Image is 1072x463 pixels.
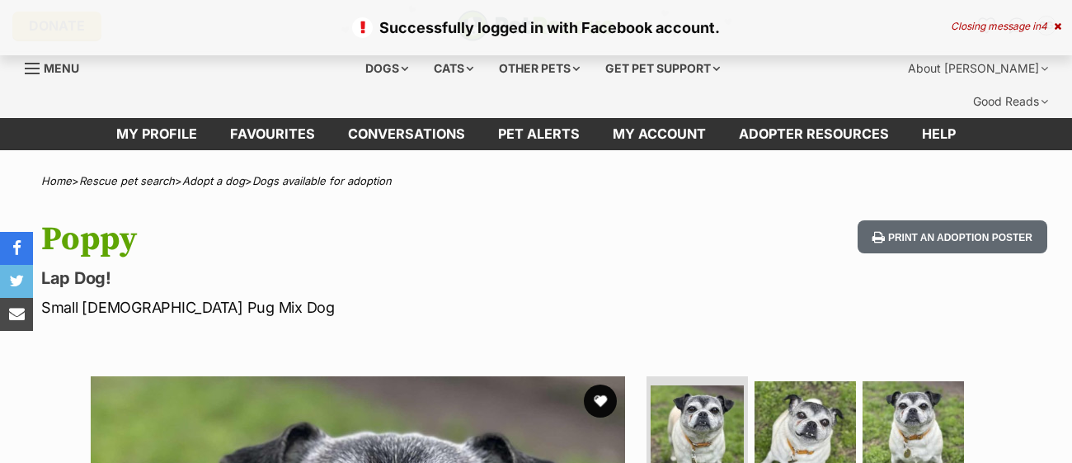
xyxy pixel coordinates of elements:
h1: Poppy [41,220,655,258]
div: Dogs [354,52,420,85]
a: My profile [100,118,214,150]
p: Small [DEMOGRAPHIC_DATA] Pug Mix Dog [41,296,655,319]
a: Adopt a dog [182,174,245,187]
a: Dogs available for adoption [252,174,392,187]
div: Other pets [487,52,591,85]
div: About [PERSON_NAME] [896,52,1060,85]
a: Rescue pet search [79,174,175,187]
a: Adopter resources [722,118,905,150]
a: Favourites [214,118,331,150]
button: Print an adoption poster [858,220,1047,254]
a: conversations [331,118,482,150]
p: Successfully logged in with Facebook account. [16,17,1056,39]
div: Good Reads [962,85,1060,118]
button: favourite [584,385,617,418]
p: Lap Dog! [41,267,655,290]
div: Cats [422,52,485,85]
div: Get pet support [594,52,731,85]
a: Menu [25,52,91,82]
a: Help [905,118,972,150]
div: Closing message in [951,21,1061,32]
span: Menu [44,61,79,75]
a: Home [41,174,72,187]
a: Pet alerts [482,118,596,150]
span: 4 [1041,20,1047,32]
a: My account [596,118,722,150]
